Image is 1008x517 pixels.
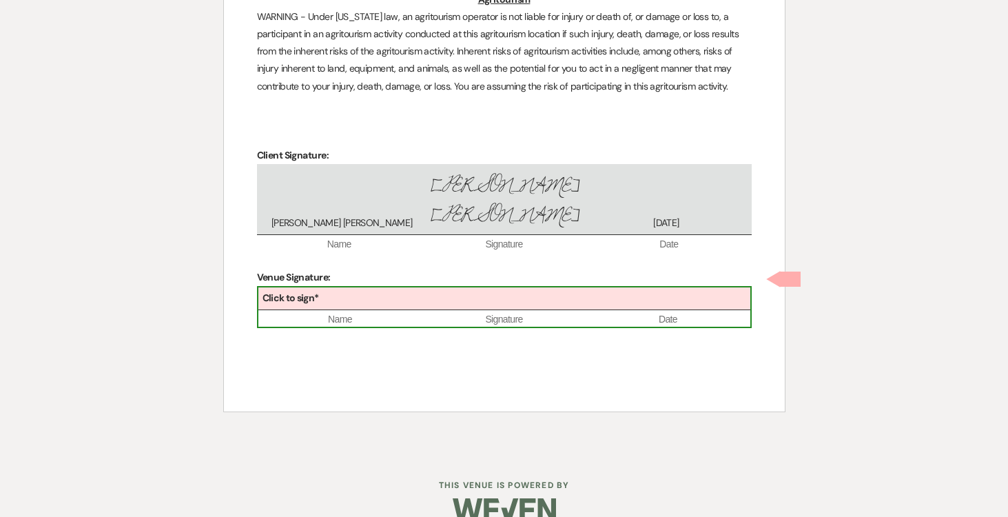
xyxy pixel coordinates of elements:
[586,238,751,252] span: Date
[586,313,750,327] span: Date
[257,149,329,161] strong: Client Signature:
[257,8,752,95] p: WARNING - Under [US_STATE] law, an agritourism operator is not liable for injury or death of, or ...
[422,238,586,252] span: Signature
[257,271,331,283] strong: Venue Signature:
[422,313,586,327] span: Signature
[585,216,747,230] span: [DATE]
[257,238,422,252] span: Name
[423,171,585,230] span: [PERSON_NAME] [PERSON_NAME]
[263,292,319,304] b: Click to sign*
[258,313,422,327] span: Name
[261,216,423,230] span: [PERSON_NAME] [PERSON_NAME]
